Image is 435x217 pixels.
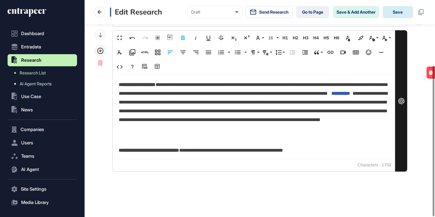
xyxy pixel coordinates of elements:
span: Research List [20,71,46,75]
span: Companies [21,127,44,132]
button: Ordered List [215,46,227,58]
button: Responsive Layout [152,46,163,58]
span: Users [21,140,33,145]
button: Redo (⌘⇧Z) [139,32,151,44]
span: News [21,107,33,112]
span: H2 [291,35,300,41]
button: Unordered List [243,46,247,58]
button: Insert Table [350,46,362,58]
span: H1 [281,35,290,41]
button: News [8,104,77,116]
button: Add HTML [139,46,151,58]
button: Media Library [127,46,138,58]
span: H4 [311,35,321,41]
button: Research [8,54,77,66]
a: Go to Page [296,6,329,18]
button: Save & Add Another [333,6,379,18]
button: Undo (⌘Z) [127,32,138,44]
button: Align Right [190,46,201,58]
button: Align Left [165,46,176,58]
span: Research [21,58,41,63]
a: Dashboard [8,28,77,40]
button: Code View [114,61,125,73]
button: Clear Formatting [114,46,125,58]
button: H4 [311,32,321,44]
button: Align Justify [203,46,214,58]
span: H5 [322,35,331,41]
button: Text Color [342,32,354,44]
span: H6 [332,35,341,41]
span: AI Agent [21,167,39,172]
button: Site Settings [8,183,77,195]
button: Subscript [228,32,240,44]
span: Dashboard [21,31,44,36]
button: Font Family [253,32,265,44]
span: 16 [267,35,276,41]
span: Send Research [259,10,288,15]
button: H2 [291,32,300,44]
button: Paragraph Style [261,46,273,58]
button: Quote [312,46,324,58]
button: AI Agent [8,163,77,176]
button: Add source URL [139,61,151,73]
button: Increase Indent (⌘]) [299,46,311,58]
span: Media Library [21,200,49,205]
button: 16 [266,32,279,44]
button: Inline Class [368,32,379,44]
button: Strikethrough (⌘S) [215,32,227,44]
button: Align Center [177,46,189,58]
button: Superscript [241,32,252,44]
button: H5 [322,32,331,44]
button: Underline (⌘U) [203,32,214,44]
button: Line Height [274,46,285,58]
button: Background Color [355,32,366,44]
button: Select All [152,32,163,44]
span: Teams [21,154,34,159]
button: Insert Link (⌘K) [325,46,336,58]
button: Italic (⌘I) [190,32,201,44]
button: Fullscreen [114,32,125,44]
button: Decrease Indent (⌘[) [287,46,298,58]
button: Unordered List [232,46,243,58]
button: Paragraph Format [249,46,260,58]
span: Characters : 1758 [355,159,394,171]
div: Draft [191,10,238,15]
button: Emoticons [363,46,374,58]
button: Help (⌘/) [127,61,138,73]
button: Send Research [246,6,292,18]
button: Ordered List [226,46,231,58]
button: Table Builder [152,61,163,73]
h3: Edit Research [110,8,162,17]
button: H1 [281,32,290,44]
button: Teams [8,150,77,162]
button: Bold (⌘B) [177,32,189,44]
button: Entradata [8,41,77,53]
span: Site Settings [21,187,47,192]
span: H3 [301,35,310,41]
button: Save [383,6,413,18]
button: H6 [332,32,341,44]
button: Users [8,137,77,149]
button: Show blocks [165,32,176,44]
span: Use Case [21,94,41,99]
button: Media Library [8,196,77,209]
button: Insert Video [337,46,349,58]
button: H3 [301,32,310,44]
span: Entradata [21,44,41,49]
button: Companies [8,123,77,136]
a: Research List [11,67,77,78]
span: AI Agent Reports [20,81,52,86]
a: AI Agent Reports [11,78,77,89]
button: Use Case [8,90,77,103]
